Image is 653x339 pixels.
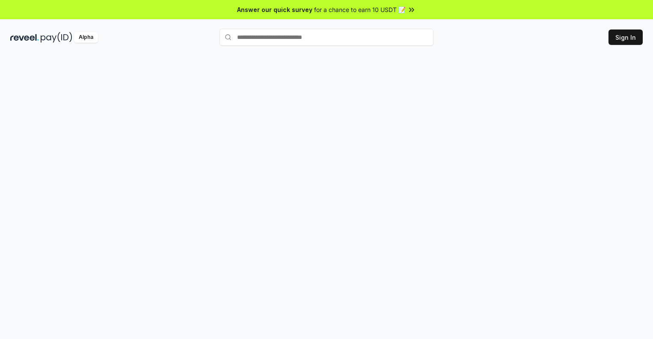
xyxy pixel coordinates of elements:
[10,32,39,43] img: reveel_dark
[74,32,98,43] div: Alpha
[41,32,72,43] img: pay_id
[314,5,406,14] span: for a chance to earn 10 USDT 📝
[608,29,643,45] button: Sign In
[237,5,312,14] span: Answer our quick survey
